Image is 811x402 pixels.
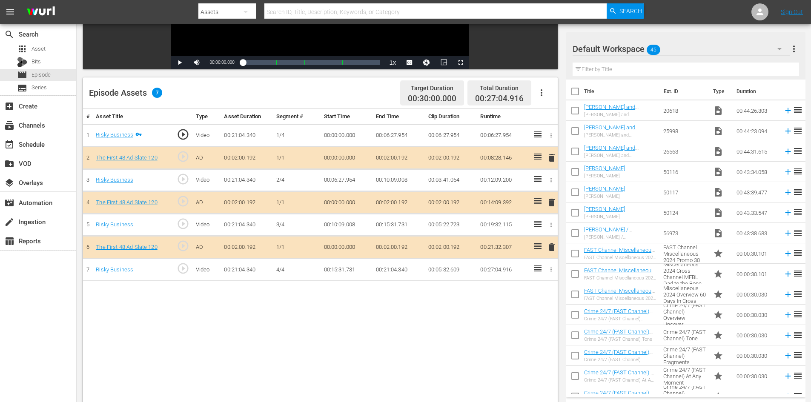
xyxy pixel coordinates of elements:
[477,109,529,125] th: Runtime
[789,39,799,59] button: more_vert
[793,268,803,279] span: reorder
[96,199,157,205] a: The First 48 Ad Slate 120
[783,208,793,217] svg: Add to Episode
[418,56,435,69] button: Jump To Time
[713,126,723,136] span: Video
[273,214,320,236] td: 3/4
[584,267,655,286] a: FAST Channel Miscellaneous 2024 Cross Channel MFBL Dad to the Bone 30
[477,147,529,169] td: 00:08:28.146
[435,56,452,69] button: Picture-in-Picture
[584,275,656,281] div: FAST Channel Miscellaneous 2024 Cross Channel MFBL Dad to the Bone 30
[793,330,803,340] span: reorder
[781,9,803,15] a: Sign Out
[83,124,92,147] td: 1
[373,109,425,125] th: End Time
[733,345,780,366] td: 00:00:30.030
[789,44,799,54] span: more_vert
[177,262,189,275] span: play_circle_outline
[547,151,557,164] button: delete
[713,391,723,402] span: Promo
[783,310,793,319] svg: Add to Episode
[660,162,710,182] td: 50116
[584,185,625,192] a: [PERSON_NAME]
[477,169,529,191] td: 00:12:09.200
[660,121,710,141] td: 25998
[584,316,656,322] div: Crime 24/7 (FAST Channel) Overview Uncover
[660,202,710,223] td: 50124
[584,296,656,301] div: FAST Channel Miscellaneous 2024 Overview 60 Days In Cross Channel
[584,80,659,103] th: Title
[783,269,793,279] svg: Add to Episode
[425,169,477,191] td: 00:03:41.054
[475,94,524,103] span: 00:27:04.916
[177,173,189,185] span: play_circle_outline
[321,259,373,281] td: 00:15:31.731
[273,191,320,214] td: 1/1
[273,236,320,259] td: 1/1
[17,44,27,54] span: Asset
[221,259,273,281] td: 00:21:04.340
[733,121,780,141] td: 00:44:23.094
[20,2,61,22] img: ans4CAIJ8jUAAAAAAAAAAAAAAAAAAAAAAAAgQb4GAAAAAAAAAAAAAAAAAAAAAAAAJMjXAAAAAAAAAAAAAAAAAAAAAAAAgAT5G...
[584,214,625,220] div: [PERSON_NAME]
[547,197,557,209] button: delete
[321,124,373,147] td: 00:00:00.000
[783,392,793,401] svg: Add to Episode
[584,288,655,307] a: FAST Channel Miscellaneous 2024 Overview 60 Days In Cross Channel
[4,236,14,246] span: Reports
[660,345,710,366] td: Crime 24/7 (FAST Channel) Fragments
[783,371,793,381] svg: Add to Episode
[713,351,723,361] span: Promo
[83,109,92,125] th: #
[584,357,656,362] div: Crime 24/7 (FAST Channel) Fragments
[584,104,639,117] a: [PERSON_NAME] and [PERSON_NAME]
[708,80,731,103] th: Type
[408,94,456,104] span: 00:30:00.000
[793,187,803,197] span: reorder
[83,259,92,281] td: 7
[192,169,221,191] td: Video
[584,369,656,382] a: Crime 24/7 (FAST Channel) At Any Moment
[793,391,803,401] span: reorder
[425,124,477,147] td: 00:06:27.954
[221,236,273,259] td: 00:02:00.192
[731,80,782,103] th: Duration
[733,305,780,325] td: 00:00:30.030
[584,124,639,137] a: [PERSON_NAME] and [PERSON_NAME]
[273,109,320,125] th: Segment #
[192,214,221,236] td: Video
[221,169,273,191] td: 00:21:04.340
[243,60,380,65] div: Progress Bar
[408,82,456,94] div: Target Duration
[177,150,189,163] span: play_circle_outline
[793,289,803,299] span: reorder
[660,100,710,121] td: 20618
[713,105,723,116] span: Video
[584,247,655,266] a: FAST Channel Miscellaneous 2024 MFBL Summer of Secrets Promo 30
[713,228,723,238] span: Video
[477,236,529,259] td: 00:21:32.307
[96,131,133,138] a: Risky Business
[17,57,27,67] div: Bits
[373,124,425,147] td: 00:06:27.954
[584,234,656,240] div: [PERSON_NAME] / [PERSON_NAME]
[89,88,162,98] div: Episode Assets
[96,177,133,183] a: Risky Business
[607,3,644,19] button: Search
[83,147,92,169] td: 2
[660,182,710,202] td: 50117
[425,147,477,169] td: 00:02:00.192
[17,83,27,93] span: Series
[547,242,557,252] span: delete
[96,244,157,250] a: The First 48 Ad Slate 120
[32,57,41,66] span: Bits
[793,248,803,258] span: reorder
[373,214,425,236] td: 00:15:31.731
[192,109,221,125] th: Type
[32,71,51,79] span: Episode
[573,37,790,61] div: Default Workspace
[4,120,14,131] span: Channels
[221,214,273,236] td: 00:21:04.340
[733,141,780,162] td: 00:44:31.615
[177,128,189,141] span: play_circle_outline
